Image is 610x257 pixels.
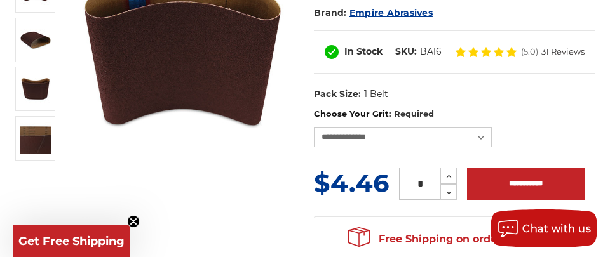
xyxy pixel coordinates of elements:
img: 8" x 19" Aluminum Oxide Sanding Belt [20,122,51,154]
small: Required [394,109,434,119]
a: Empire Abrasives [349,7,433,18]
div: Get Free ShippingClose teaser [13,225,130,257]
span: Get Free Shipping [18,234,125,248]
span: $4.46 [314,168,389,199]
img: 8" x 19" Drum Sander Belt [20,73,51,105]
dd: 1 Belt [364,88,388,101]
span: In Stock [344,46,383,57]
dt: SKU: [395,45,417,58]
span: Brand: [314,7,347,18]
span: Free Shipping on orders over $149 [348,227,560,252]
dd: BA16 [420,45,442,58]
span: Chat with us [522,223,591,235]
span: 31 Reviews [541,48,585,56]
dt: Pack Size: [314,88,361,101]
img: ez8 drum sander belt [20,24,51,56]
label: Choose Your Grit: [314,108,595,121]
button: Close teaser [127,215,140,228]
span: (5.0) [521,48,538,56]
button: Chat with us [491,209,597,247]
